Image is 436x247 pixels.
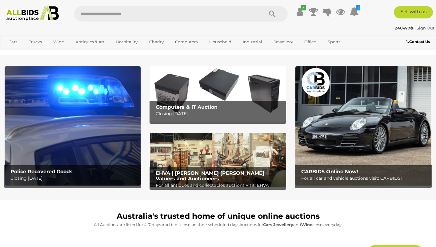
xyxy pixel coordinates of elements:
b: CARBIDS Online Now! [301,169,358,174]
a: Industrial [239,37,266,47]
strong: Jewellery [273,222,293,227]
a: 1 [350,6,359,17]
strong: Cars [263,222,272,227]
a: Computers [171,37,202,47]
p: All Auctions are listed for 4-7 days and bids close on their scheduled day. Auctions for , and cl... [8,221,428,228]
p: For all car and vehicle auctions visit: CARBIDS! [301,174,429,182]
strong: Wine [301,222,312,227]
b: Police Recovered Goods [10,169,73,174]
span: | [414,25,416,30]
b: Computers & IT Auction [156,104,218,110]
a: Household [205,37,235,47]
p: Closing [DATE] [10,174,138,182]
img: CARBIDS Online Now! [295,66,431,185]
a: EHVA | Evans Hastings Valuers and Auctioneers EHVA | [PERSON_NAME] [PERSON_NAME] Valuers and Auct... [150,133,286,187]
a: Sports [324,37,344,47]
h1: Australia's trusted home of unique online auctions [8,212,428,221]
img: Allbids.com.au [3,6,62,21]
a: Wine [49,37,68,47]
a: Sell with us [394,6,433,18]
p: Closing [DATE] [156,110,283,118]
a: Cars [5,37,21,47]
a: Police Recovered Goods Police Recovered Goods Closing [DATE] [5,66,141,185]
a: Hospitality [112,37,142,47]
a: CARBIDS Online Now! CARBIDS Online Now! For all car and vehicle auctions visit: CARBIDS! [295,66,431,185]
a: Contact Us [406,38,431,45]
i: ✔ [301,5,306,10]
a: 240477 [395,25,414,30]
b: Contact Us [406,39,430,44]
a: Trucks [25,37,46,47]
img: EHVA | Evans Hastings Valuers and Auctioneers [150,133,286,187]
img: Computers & IT Auction [150,66,286,121]
img: Police Recovered Goods [5,66,141,185]
a: Office [300,37,320,47]
a: Sign Out [417,25,434,30]
a: [GEOGRAPHIC_DATA] [5,47,56,57]
i: 1 [356,5,360,10]
b: EHVA | [PERSON_NAME] [PERSON_NAME] Valuers and Auctioneers [156,170,264,182]
a: Computers & IT Auction Computers & IT Auction Closing [DATE] [150,66,286,121]
a: Charity [145,37,168,47]
a: Jewellery [270,37,297,47]
p: For all antiques and collectables auctions visit: EHVA [156,182,283,189]
strong: 240477 [395,25,414,30]
button: Search [257,6,288,22]
a: ✔ [295,6,305,17]
a: Antiques & Art [72,37,108,47]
